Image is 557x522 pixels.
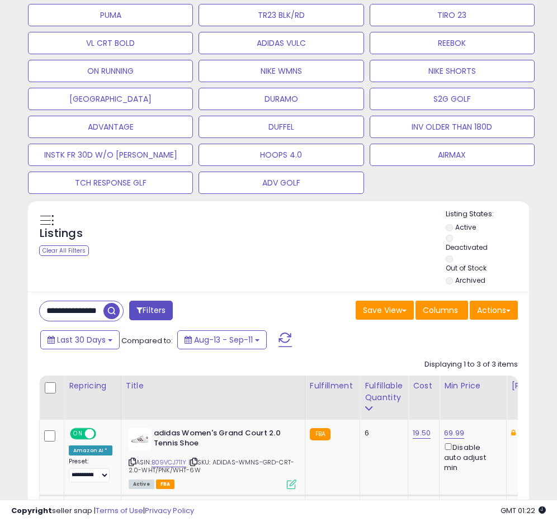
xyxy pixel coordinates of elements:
[365,428,399,438] div: 6
[310,428,331,440] small: FBA
[501,505,546,516] span: 2025-10-13 01:22 GMT
[413,380,435,392] div: Cost
[28,116,193,138] button: ADVANTAGE
[194,334,253,345] span: Aug-13 - Sep-11
[310,380,355,392] div: Fulfillment
[370,88,535,110] button: S2G GOLF
[446,209,528,220] p: Listing States:
[28,88,193,110] button: [GEOGRAPHIC_DATA]
[39,245,89,256] div: Clear All Filters
[370,116,535,138] button: INV OLDER THAN 180D
[416,301,468,320] button: Columns
[152,458,187,467] a: B09VCJ711Y
[199,88,364,110] button: DURAMO
[423,305,458,316] span: Columns
[69,445,112,455] div: Amazon AI *
[145,505,194,516] a: Privacy Policy
[444,441,498,473] div: Disable auto adjust min
[129,480,154,489] span: All listings currently available for purchase on Amazon
[28,32,193,54] button: VL CRT BOLD
[121,335,173,346] span: Compared to:
[424,359,518,370] div: Displaying 1 to 3 of 3 items
[57,334,106,345] span: Last 30 Days
[413,428,431,439] a: 19.50
[199,144,364,166] button: HOOPS 4.0
[446,263,487,273] label: Out of Stock
[95,429,112,438] span: OFF
[69,380,116,392] div: Repricing
[40,330,120,349] button: Last 30 Days
[446,243,488,252] label: Deactivated
[154,428,290,452] b: adidas Women's Grand Court 2.0 Tennis Shoe
[370,4,535,26] button: TIRO 23
[28,172,193,194] button: TCH RESPONSE GLF
[370,60,535,82] button: NIKE SHORTS
[11,505,52,516] strong: Copyright
[370,144,535,166] button: AIRMAX
[199,60,364,82] button: NIKE WMNS
[40,226,83,241] h5: Listings
[199,32,364,54] button: ADIDAS VULC
[28,4,193,26] button: PUMA
[455,276,485,285] label: Archived
[28,144,193,166] button: INSTK FR 30D W/O [PERSON_NAME]
[129,428,296,488] div: ASIN:
[129,428,151,450] img: 31ocmttlgjL._SL40_.jpg
[455,222,476,232] label: Active
[71,429,85,438] span: ON
[365,380,403,404] div: Fulfillable Quantity
[129,458,295,474] span: | SKU: ADIDAS-WMNS-GRD-CRT-2.0-WHT/PNK/WHT-6W
[444,428,464,439] a: 69.99
[126,380,300,392] div: Title
[199,172,364,194] button: ADV GOLF
[356,301,414,320] button: Save View
[156,480,175,489] span: FBA
[11,506,194,516] div: seller snap | |
[199,4,364,26] button: TR23 BLK/RD
[177,330,267,349] button: Aug-13 - Sep-11
[69,458,112,483] div: Preset:
[199,116,364,138] button: DUFFEL
[96,505,143,516] a: Terms of Use
[470,301,518,320] button: Actions
[129,301,173,320] button: Filters
[28,60,193,82] button: ON RUNNING
[444,380,502,392] div: Min Price
[370,32,535,54] button: REEBOK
